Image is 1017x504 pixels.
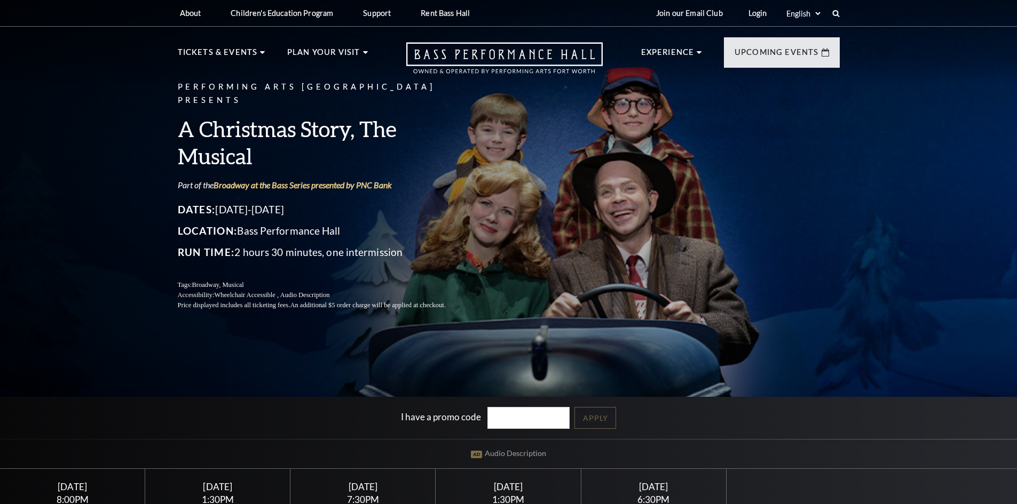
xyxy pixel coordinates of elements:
label: I have a promo code [401,411,481,422]
p: Rent Bass Hall [421,9,470,18]
p: Children's Education Program [231,9,333,18]
span: Location: [178,225,238,237]
p: Part of the [178,179,471,191]
div: 1:30PM [158,495,278,504]
div: [DATE] [303,481,423,492]
p: Experience [641,46,695,65]
p: Accessibility: [178,290,471,300]
span: An additional $5 order charge will be applied at checkout. [290,301,445,309]
p: Upcoming Events [735,46,819,65]
span: Dates: [178,203,216,215]
div: 1:30PM [448,495,568,504]
div: [DATE] [158,481,278,492]
div: [DATE] [448,481,568,492]
div: 8:00PM [13,495,132,504]
span: Run Time: [178,246,235,258]
p: Tags: [178,280,471,290]
span: Wheelchair Accessible , Audio Description [214,291,329,299]
div: 7:30PM [303,495,423,504]
div: [DATE] [13,481,132,492]
p: About [180,9,201,18]
a: Broadway at the Bass Series presented by PNC Bank [214,180,392,190]
p: [DATE]-[DATE] [178,201,471,218]
p: Price displayed includes all ticketing fees. [178,300,471,310]
p: 2 hours 30 minutes, one intermission [178,244,471,261]
p: Plan Your Visit [287,46,360,65]
select: Select: [784,9,822,19]
span: Broadway, Musical [192,281,243,289]
p: Performing Arts [GEOGRAPHIC_DATA] Presents [178,81,471,107]
p: Bass Performance Hall [178,222,471,239]
div: 6:30PM [594,495,713,504]
p: Tickets & Events [178,46,258,65]
div: [DATE] [594,481,713,492]
h3: A Christmas Story, The Musical [178,115,471,170]
p: Support [363,9,391,18]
